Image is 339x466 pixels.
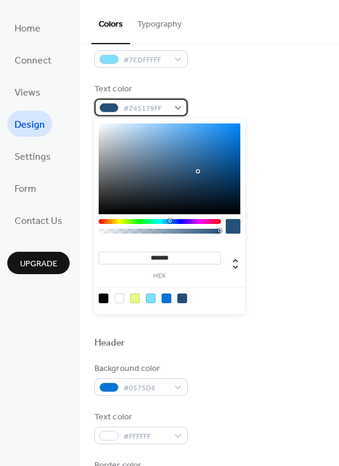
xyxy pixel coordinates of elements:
[7,47,59,73] a: Connect
[15,180,36,199] span: Form
[7,252,70,274] button: Upgrade
[94,83,185,96] div: Text color
[123,54,168,67] span: #7EDFFFFF
[15,116,45,134] span: Design
[130,294,140,303] div: rgb(233, 252, 136)
[99,273,221,280] label: hex
[7,175,44,201] a: Form
[123,102,168,115] span: #245179FF
[123,382,168,395] span: #0575D6
[114,294,124,303] div: rgb(255, 255, 255)
[15,212,62,231] span: Contact Us
[94,34,185,47] div: Background color
[94,363,185,375] div: Background color
[94,411,185,424] div: Text color
[7,79,48,105] a: Views
[20,258,58,271] span: Upgrade
[15,19,41,38] span: Home
[146,294,156,303] div: rgb(126, 223, 255)
[162,294,171,303] div: rgb(5, 117, 214)
[123,430,168,443] span: #FFFFFF
[7,111,52,137] a: Design
[177,294,187,303] div: rgb(36, 81, 121)
[7,143,58,169] a: Settings
[15,51,51,70] span: Connect
[94,337,125,350] div: Header
[7,15,48,41] a: Home
[15,148,51,166] span: Settings
[15,84,41,102] span: Views
[7,207,70,233] a: Contact Us
[99,294,108,303] div: rgb(0, 0, 0)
